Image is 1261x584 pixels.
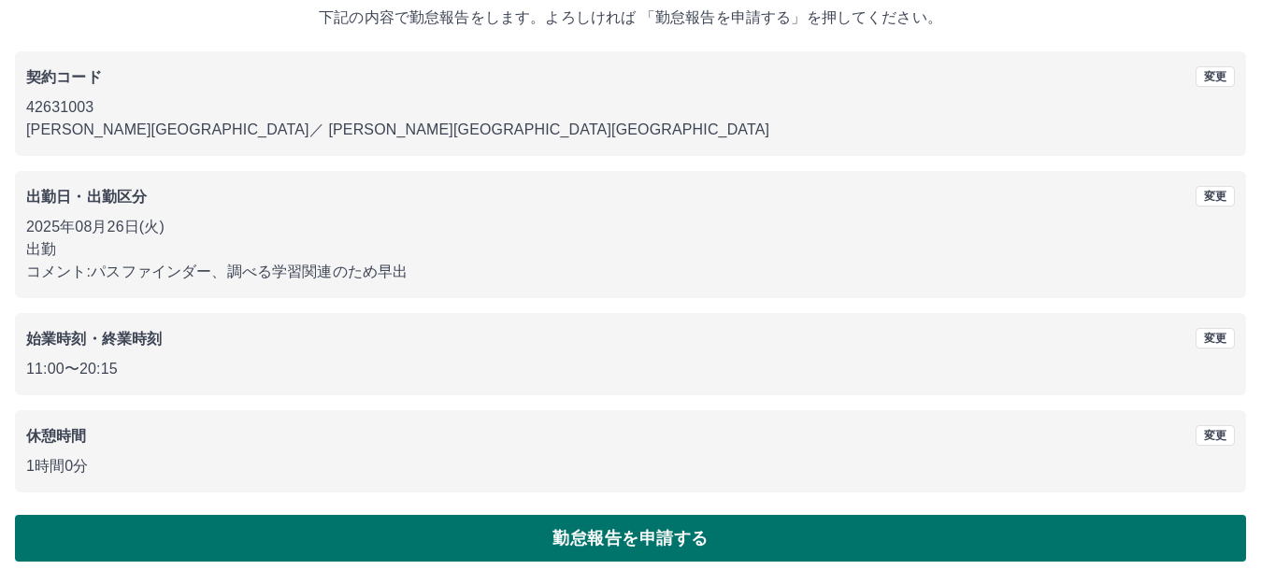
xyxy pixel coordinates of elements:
b: 出勤日・出勤区分 [26,189,147,205]
b: 契約コード [26,69,102,85]
button: 変更 [1196,66,1235,87]
p: コメント: パスファインダー、調べる学習関連のため早出 [26,261,1235,283]
b: 休憩時間 [26,428,87,444]
p: 2025年08月26日(火) [26,216,1235,238]
p: 11:00 〜 20:15 [26,358,1235,380]
button: 変更 [1196,425,1235,446]
p: 1時間0分 [26,455,1235,477]
p: 42631003 [26,96,1235,119]
p: 出勤 [26,238,1235,261]
button: 勤怠報告を申請する [15,515,1246,562]
p: 下記の内容で勤怠報告をします。よろしければ 「勤怠報告を申請する」を押してください。 [15,7,1246,29]
p: [PERSON_NAME][GEOGRAPHIC_DATA] ／ [PERSON_NAME][GEOGRAPHIC_DATA][GEOGRAPHIC_DATA] [26,119,1235,141]
button: 変更 [1196,328,1235,349]
button: 変更 [1196,186,1235,207]
b: 始業時刻・終業時刻 [26,331,162,347]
